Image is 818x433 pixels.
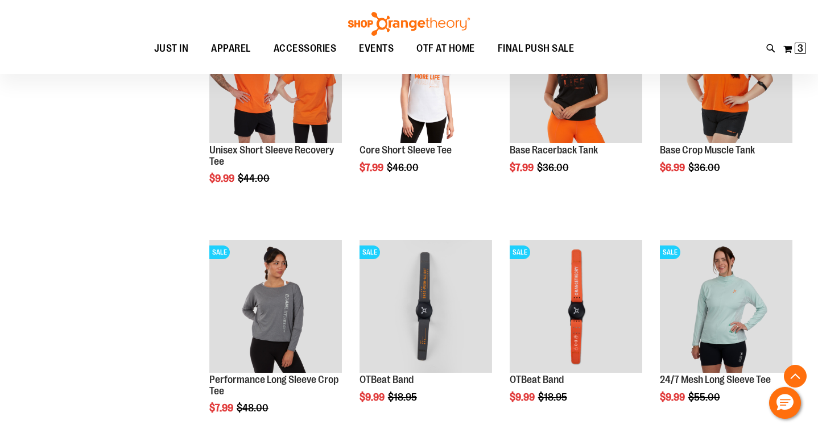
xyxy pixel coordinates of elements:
span: $7.99 [360,162,385,173]
span: OTF AT HOME [416,36,475,61]
img: Shop Orangetheory [346,12,472,36]
span: SALE [510,245,530,259]
span: $46.00 [387,162,420,173]
div: product [504,5,648,202]
span: $9.99 [360,392,386,403]
span: $9.99 [209,173,236,184]
button: Hello, have a question? Let’s chat. [769,387,801,419]
a: EVENTS [348,36,405,62]
img: Product image for Base Crop Muscle Tank [660,10,792,143]
a: ACCESSORIES [262,36,348,62]
span: $9.99 [660,392,687,403]
div: product [504,234,648,431]
span: ACCESSORIES [274,36,337,61]
a: FINAL PUSH SALE [486,36,586,61]
span: $48.00 [237,402,270,414]
div: product [354,234,498,431]
a: OTF AT HOME [405,36,486,62]
a: Unisex Short Sleeve Recovery Tee [209,144,334,167]
a: Performance Long Sleeve Crop Tee [209,374,338,397]
span: $44.00 [238,173,271,184]
a: APPAREL [200,36,262,62]
div: product [354,5,498,202]
a: Product image for Unisex Short Sleeve Recovery TeeSALE [209,10,342,144]
span: $36.00 [537,162,571,173]
span: EVENTS [359,36,394,61]
span: $55.00 [688,392,722,403]
a: Product image for Base Racerback TankSALE [510,10,642,144]
a: OTBeat BandSALE [360,240,492,374]
img: Product image for Performance Long Sleeve Crop Tee [209,240,342,372]
span: FINAL PUSH SALE [498,36,575,61]
img: OTBeat Band [360,240,492,372]
span: $6.99 [660,162,687,173]
span: $7.99 [510,162,535,173]
span: SALE [209,245,230,259]
img: OTBeat Band [510,240,642,372]
span: $18.95 [538,392,569,403]
img: 24/7 Mesh Long Sleeve Tee [660,240,792,372]
span: $36.00 [688,162,722,173]
a: 24/7 Mesh Long Sleeve Tee [660,374,771,385]
a: Base Crop Muscle Tank [660,144,755,156]
span: JUST IN [154,36,189,61]
a: Base Racerback Tank [510,144,598,156]
div: product [204,5,348,213]
a: Product image for Core Short Sleeve TeeSALE [360,10,492,144]
div: product [654,234,798,431]
a: 24/7 Mesh Long Sleeve TeeSALE [660,240,792,374]
a: JUST IN [143,36,200,62]
a: Product image for Base Crop Muscle TankSALE [660,10,792,144]
button: Back To Top [784,365,807,388]
span: SALE [360,245,380,259]
a: Core Short Sleeve Tee [360,144,452,156]
a: OTBeat Band [360,374,414,385]
span: 3 [798,43,803,54]
div: product [654,5,798,202]
img: Product image for Unisex Short Sleeve Recovery Tee [209,10,342,143]
span: APPAREL [211,36,251,61]
span: $7.99 [209,402,235,414]
img: Product image for Core Short Sleeve Tee [360,10,492,143]
a: OTBeat BandSALE [510,240,642,374]
span: SALE [660,245,680,259]
a: Product image for Performance Long Sleeve Crop TeeSALE [209,240,342,374]
span: $9.99 [510,392,536,403]
a: OTBeat Band [510,374,564,385]
img: Product image for Base Racerback Tank [510,10,642,143]
span: $18.95 [388,392,419,403]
